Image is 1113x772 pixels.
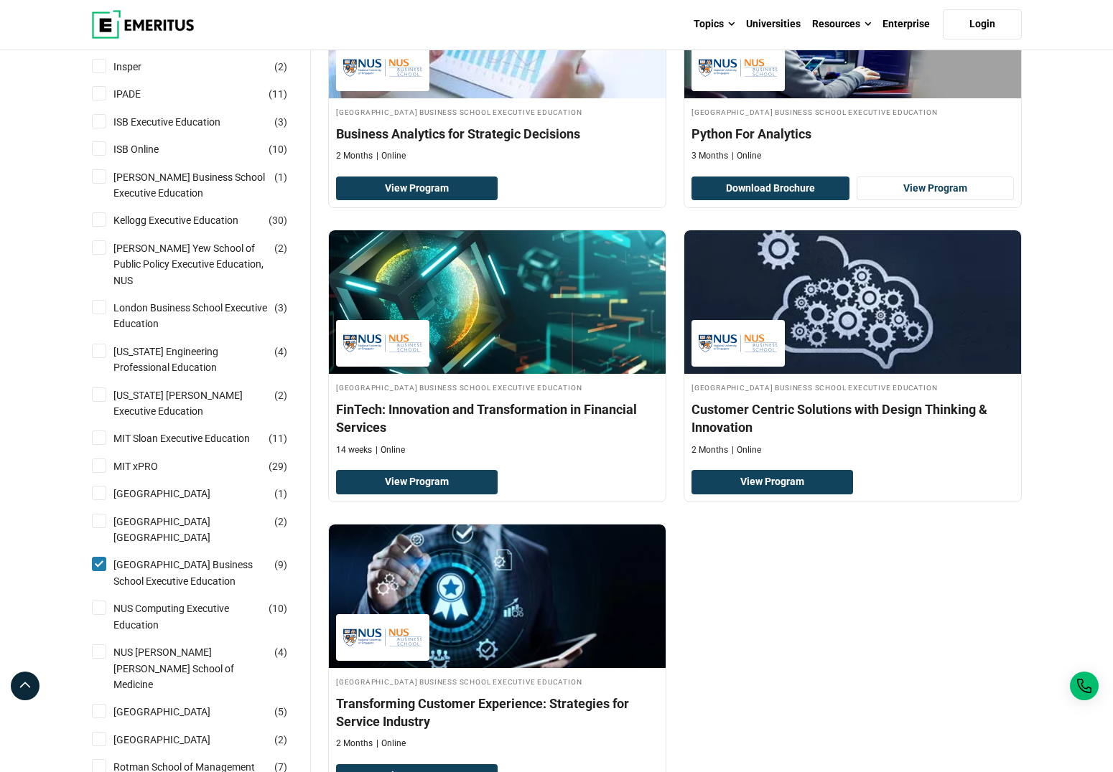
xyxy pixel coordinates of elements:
[278,116,284,128] span: 3
[336,695,658,730] h4: Transforming Customer Experience: Strategies for Service Industry
[113,732,239,748] a: [GEOGRAPHIC_DATA]
[113,240,297,288] a: [PERSON_NAME] Yew School of Public Policy Executive Education, NUS
[274,240,287,256] span: ( )
[376,738,406,750] p: Online
[274,557,287,573] span: ( )
[943,9,1022,39] a: Login
[329,230,666,374] img: FinTech: Innovation and Transformation in Financial Services | Online Finance Course
[113,141,187,157] a: ISB Online
[343,327,422,359] img: National University of Singapore Business School Executive Education
[113,601,297,633] a: NUS Computing Executive Education
[691,444,728,456] p: 2 Months
[336,125,658,143] h4: Business Analytics for Strategic Decisions
[113,344,297,376] a: [US_STATE] Engineering Professional Education
[684,230,1021,374] img: Customer Centric Solutions with Design Thinking & Innovation | Online Product Design and Innovati...
[274,732,287,748] span: ( )
[274,344,287,359] span: ( )
[278,646,284,658] span: 4
[269,212,287,228] span: ( )
[274,300,287,316] span: ( )
[113,430,279,446] a: MIT Sloan Executive Education
[113,704,239,720] a: [GEOGRAPHIC_DATA]
[691,470,853,494] a: View Program
[274,514,287,529] span: ( )
[278,171,284,183] span: 1
[274,114,287,130] span: ( )
[278,61,284,72] span: 2
[336,176,498,201] a: View Program
[278,559,284,570] span: 9
[274,387,287,403] span: ( )
[336,105,658,118] h4: [GEOGRAPHIC_DATA] Business School Executive Education
[691,400,1014,436] h4: Customer Centric Solutions with Design Thinking & Innovation
[278,706,284,717] span: 5
[274,486,287,502] span: ( )
[269,601,287,616] span: ( )
[278,243,284,254] span: 2
[732,444,761,456] p: Online
[336,738,373,750] p: 2 Months
[329,524,666,757] a: Leadership Course by National University of Singapore Business School Executive Education - Natio...
[272,603,284,614] span: 10
[329,230,666,463] a: Finance Course by National University of Singapore Business School Executive Education - National...
[274,704,287,720] span: ( )
[278,346,284,357] span: 4
[272,461,284,472] span: 29
[278,734,284,745] span: 2
[336,150,373,162] p: 2 Months
[272,215,284,226] span: 30
[329,524,666,668] img: Transforming Customer Experience: Strategies for Service Industry | Online Leadership Course
[343,621,422,654] img: National University of Singapore Business School Executive Education
[113,59,170,75] a: Insper
[113,458,187,474] a: MIT xPRO
[269,141,287,157] span: ( )
[278,516,284,527] span: 2
[113,114,249,130] a: ISB Executive Education
[699,327,778,359] img: National University of Singapore Business School Executive Education
[691,105,1014,118] h4: [GEOGRAPHIC_DATA] Business School Executive Education
[274,59,287,75] span: ( )
[113,300,297,332] a: London Business School Executive Education
[699,52,778,84] img: National University of Singapore Business School Executive Education
[376,150,406,162] p: Online
[272,88,284,100] span: 11
[684,230,1021,463] a: Product Design and Innovation Course by National University of Singapore Business School Executiv...
[278,302,284,314] span: 3
[732,150,761,162] p: Online
[269,458,287,474] span: ( )
[274,169,287,185] span: ( )
[113,86,169,102] a: IPADE
[269,430,287,446] span: ( )
[343,52,422,84] img: National University of Singapore Business School Executive Education
[272,433,284,444] span: 11
[274,644,287,660] span: ( )
[336,444,372,456] p: 14 weeks
[113,644,297,692] a: NUS [PERSON_NAME] [PERSON_NAME] School of Medicine
[376,444,405,456] p: Online
[113,486,239,502] a: [GEOGRAPHIC_DATA]
[691,381,1014,393] h4: [GEOGRAPHIC_DATA] Business School Executive Education
[691,176,849,201] button: Download Brochure
[336,675,658,687] h4: [GEOGRAPHIC_DATA] Business School Executive Education
[113,557,297,589] a: [GEOGRAPHIC_DATA] Business School Executive Education
[113,387,297,420] a: [US_STATE] [PERSON_NAME] Executive Education
[857,176,1015,201] a: View Program
[336,400,658,436] h4: FinTech: Innovation and Transformation in Financial Services
[113,169,297,202] a: [PERSON_NAME] Business School Executive Education
[691,125,1014,143] h4: Python For Analytics
[113,514,297,546] a: [GEOGRAPHIC_DATA] [GEOGRAPHIC_DATA]
[278,488,284,499] span: 1
[269,86,287,102] span: ( )
[278,390,284,401] span: 2
[691,150,728,162] p: 3 Months
[113,212,267,228] a: Kellogg Executive Education
[272,143,284,155] span: 10
[336,381,658,393] h4: [GEOGRAPHIC_DATA] Business School Executive Education
[336,470,498,494] a: View Program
